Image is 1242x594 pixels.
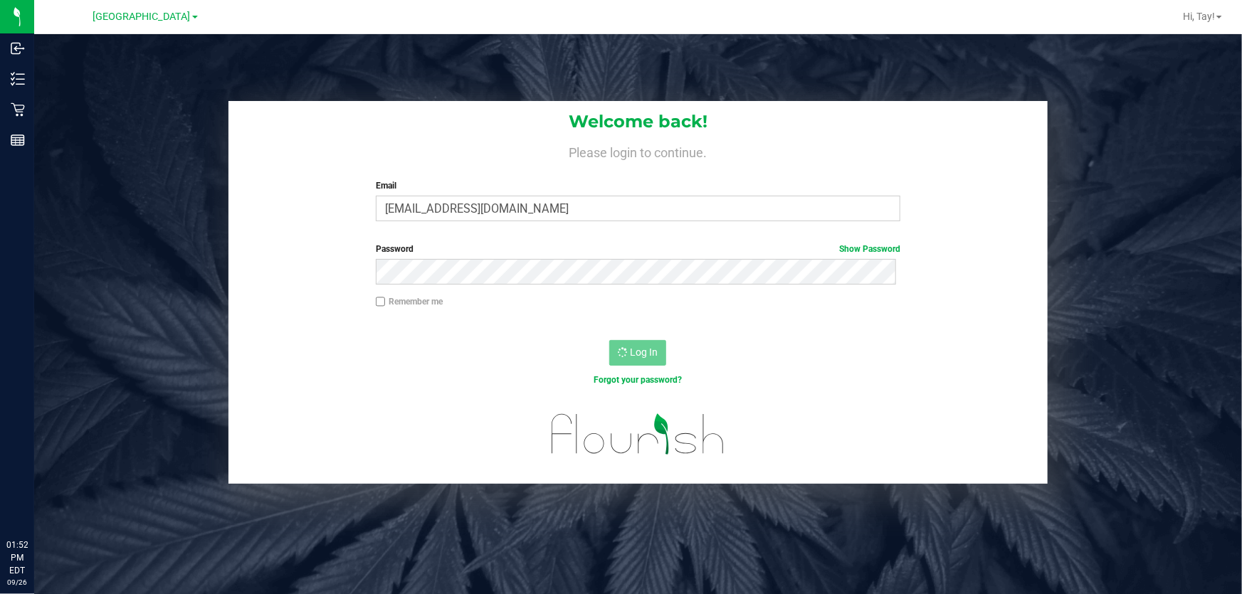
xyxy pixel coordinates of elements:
a: Forgot your password? [594,375,682,385]
a: Show Password [839,244,900,254]
inline-svg: Reports [11,133,25,147]
inline-svg: Retail [11,102,25,117]
span: Password [376,244,414,254]
label: Remember me [376,295,443,308]
inline-svg: Inventory [11,72,25,86]
input: Remember me [376,297,386,307]
p: 09/26 [6,577,28,588]
h4: Please login to continue. [228,142,1048,159]
h1: Welcome back! [228,112,1048,131]
span: [GEOGRAPHIC_DATA] [93,11,191,23]
span: Hi, Tay! [1183,11,1215,22]
img: flourish_logo.svg [536,401,741,467]
label: Email [376,179,901,192]
button: Log In [609,340,666,366]
inline-svg: Inbound [11,41,25,55]
span: Log In [630,346,658,358]
p: 01:52 PM EDT [6,539,28,577]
